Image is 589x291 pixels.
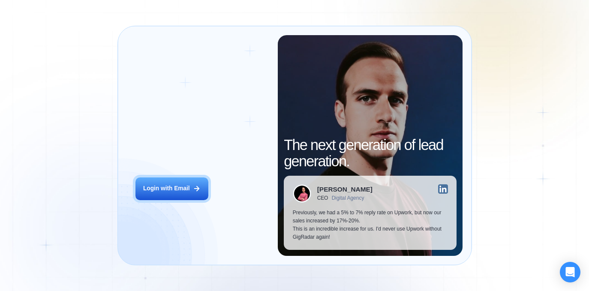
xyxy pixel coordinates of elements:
[332,195,364,201] div: Digital Agency
[143,185,190,193] div: Login with Email
[284,137,457,170] h2: The next generation of lead generation.
[135,177,208,200] button: Login with Email
[560,262,580,282] div: Open Intercom Messenger
[317,186,373,192] div: [PERSON_NAME]
[293,209,448,241] p: Previously, we had a 5% to 7% reply rate on Upwork, but now our sales increased by 17%-20%. This ...
[317,195,328,201] div: CEO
